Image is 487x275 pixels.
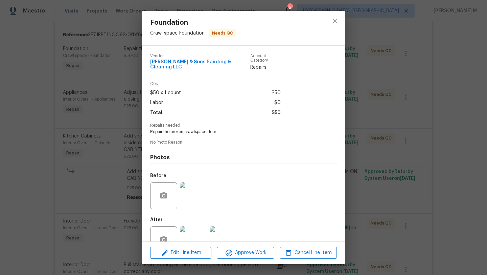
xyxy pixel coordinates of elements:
span: Vendor [150,54,250,58]
span: Labor [150,98,163,108]
span: Repairs needed [150,123,337,128]
span: No Photo Reason [150,140,337,145]
span: Edit Line Item [152,249,209,257]
span: Needs QC [209,30,236,37]
h5: Before [150,173,166,178]
span: Repairs [250,64,281,71]
span: $50 [272,108,281,118]
span: Approve Work [219,249,272,257]
span: [PERSON_NAME] & Sons Painting & Cleaning LLC [150,60,250,70]
span: Account Category [250,54,281,63]
button: close [327,13,343,29]
h4: Photos [150,154,337,161]
button: Approve Work [217,247,274,259]
span: Cancel Line Item [282,249,335,257]
span: Crawl space - Foundation [150,31,205,36]
span: $50 [272,88,281,98]
button: Edit Line Item [150,247,211,259]
span: Repair the broken crawlspace door [150,129,318,135]
span: Foundation [150,19,236,26]
span: Cost [150,82,281,86]
button: Cancel Line Item [280,247,337,259]
div: 5 [287,4,292,11]
span: Total [150,108,162,118]
span: $0 [274,98,281,108]
h5: After [150,217,163,222]
span: $50 x 1 count [150,88,181,98]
